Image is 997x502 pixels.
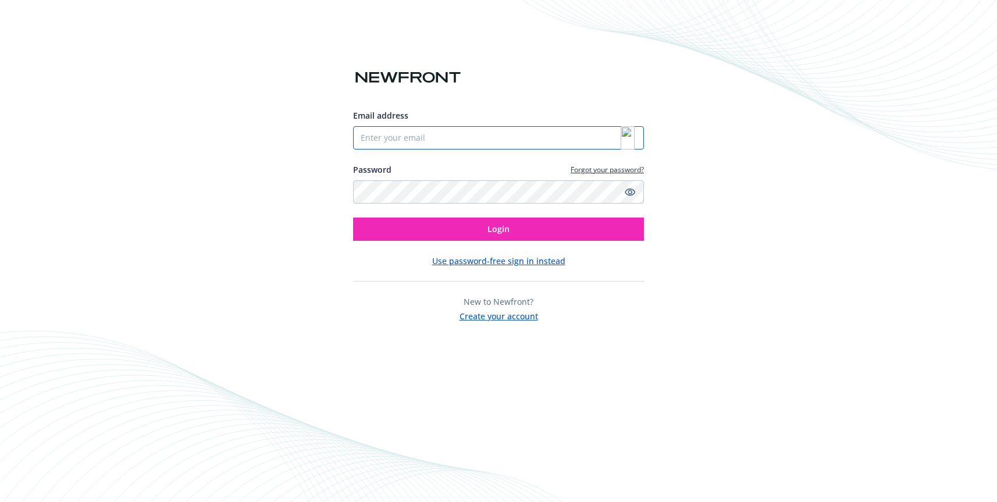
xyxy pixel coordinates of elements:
[353,110,408,121] span: Email address
[353,126,644,149] input: Enter your email
[623,185,637,199] a: Show password
[621,126,635,149] img: icon_180.svg
[353,163,391,176] label: Password
[487,223,510,234] span: Login
[353,180,644,204] input: Enter your password
[353,67,463,88] img: Newfront logo
[353,218,644,241] button: Login
[460,308,538,322] button: Create your account
[464,296,533,307] span: New to Newfront?
[432,255,565,267] button: Use password-free sign in instead
[571,165,644,175] a: Forgot your password?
